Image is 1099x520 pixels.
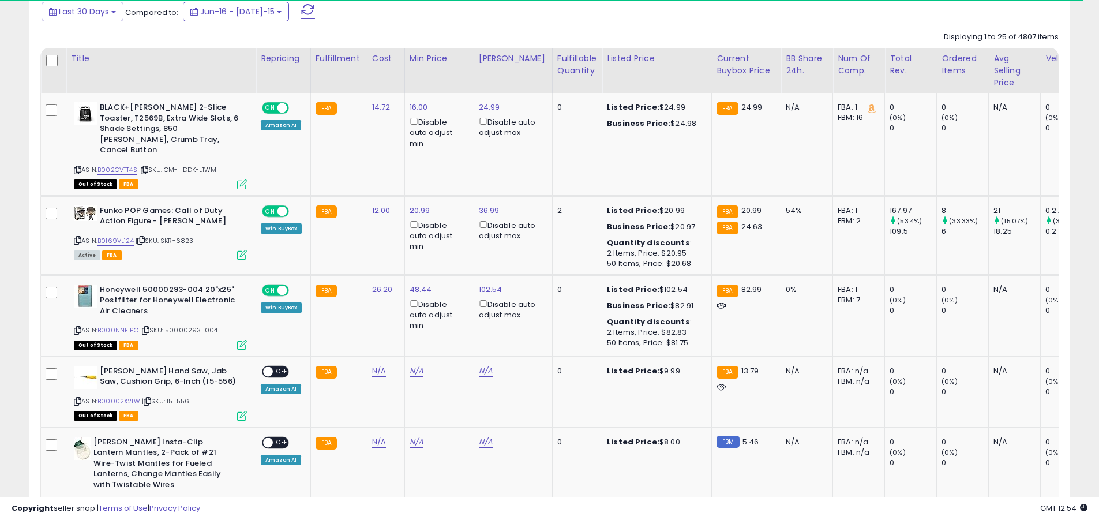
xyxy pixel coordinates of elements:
[942,366,988,376] div: 0
[942,437,988,447] div: 0
[74,102,247,188] div: ASIN:
[74,285,97,308] img: 31T0oUl5nSL._SL40_.jpg
[838,285,876,295] div: FBA: 1
[838,102,876,113] div: FBA: 1
[557,205,593,216] div: 2
[557,53,597,77] div: Fulfillable Quantity
[607,301,703,311] div: $82.91
[890,226,936,237] div: 109.5
[717,102,738,115] small: FBA
[74,102,97,125] img: 31n2RYzJIbL._SL40_.jpg
[717,53,776,77] div: Current Buybox Price
[200,6,275,17] span: Jun-16 - [DATE]-15
[993,226,1040,237] div: 18.25
[1045,53,1087,65] div: Velocity
[890,205,936,216] div: 167.97
[607,237,690,248] b: Quantity discounts
[74,205,247,259] div: ASIN:
[786,205,824,216] div: 54%
[71,53,251,65] div: Title
[1045,437,1092,447] div: 0
[1045,295,1062,305] small: (0%)
[607,205,703,216] div: $20.99
[557,437,593,447] div: 0
[100,285,240,320] b: Honeywell 50000293-004 20"x25" Postfilter for Honeywell Electronic Air Cleaners
[607,102,703,113] div: $24.99
[74,285,247,349] div: ASIN:
[942,295,958,305] small: (0%)
[890,458,936,468] div: 0
[263,285,277,295] span: ON
[838,113,876,123] div: FBM: 16
[97,165,137,175] a: B002CVTT4S
[607,102,659,113] b: Listed Price:
[1053,216,1072,226] small: (35%)
[741,205,762,216] span: 20.99
[1045,205,1092,216] div: 0.27
[93,437,234,493] b: [PERSON_NAME] Insta-Clip Lantern Mantles, 2-Pack of #21 Wire-Twist Mantles for Fueled Lanterns, C...
[479,436,493,448] a: N/A
[607,316,690,327] b: Quantity discounts
[942,53,984,77] div: Ordered Items
[97,396,140,406] a: B00002X21W
[838,376,876,387] div: FBM: n/a
[316,366,337,379] small: FBA
[1045,387,1092,397] div: 0
[607,248,703,259] div: 2 Items, Price: $20.95
[97,236,134,246] a: B0169VL124
[717,366,738,379] small: FBA
[479,219,543,241] div: Disable auto adjust max
[372,284,393,295] a: 26.20
[119,411,138,421] span: FBA
[479,284,502,295] a: 102.54
[74,437,91,460] img: 41thtusKIkL._SL40_.jpg
[479,115,543,138] div: Disable auto adjust max
[607,327,703,338] div: 2 Items, Price: $82.83
[838,205,876,216] div: FBA: 1
[897,216,922,226] small: (53.4%)
[1045,305,1092,316] div: 0
[838,295,876,305] div: FBM: 7
[74,411,117,421] span: All listings that are currently out of stock and unavailable for purchase on Amazon
[149,503,200,514] a: Privacy Policy
[942,448,958,457] small: (0%)
[1045,285,1092,295] div: 0
[607,365,659,376] b: Listed Price:
[890,387,936,397] div: 0
[741,365,759,376] span: 13.79
[316,285,337,297] small: FBA
[607,284,659,295] b: Listed Price:
[607,238,703,248] div: :
[261,302,302,313] div: Win BuyBox
[890,295,906,305] small: (0%)
[557,366,593,376] div: 0
[263,103,277,113] span: ON
[372,102,391,113] a: 14.72
[136,236,194,245] span: | SKU: SKR-6823
[890,113,906,122] small: (0%)
[1045,366,1092,376] div: 0
[74,205,97,221] img: 51ARieqcELL._SL40_.jpg
[786,102,824,113] div: N/A
[942,285,988,295] div: 0
[100,102,240,159] b: BLACK+[PERSON_NAME] 2-Slice Toaster, T2569B, Extra Wide Slots, 6 Shade Settings, 850 [PERSON_NAME...
[479,102,500,113] a: 24.99
[786,437,824,447] div: N/A
[993,366,1032,376] div: N/A
[607,53,707,65] div: Listed Price
[479,53,547,65] div: [PERSON_NAME]
[838,216,876,226] div: FBM: 2
[786,366,824,376] div: N/A
[316,102,337,115] small: FBA
[742,436,759,447] span: 5.46
[74,341,117,350] span: All listings that are currently out of stock and unavailable for purchase on Amazon
[372,436,386,448] a: N/A
[119,341,138,350] span: FBA
[607,285,703,295] div: $102.54
[1045,113,1062,122] small: (0%)
[786,53,828,77] div: BB Share 24h.
[142,396,189,406] span: | SKU: 15-556
[74,179,117,189] span: All listings that are currently out of stock and unavailable for purchase on Amazon
[316,53,362,65] div: Fulfillment
[993,205,1040,216] div: 21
